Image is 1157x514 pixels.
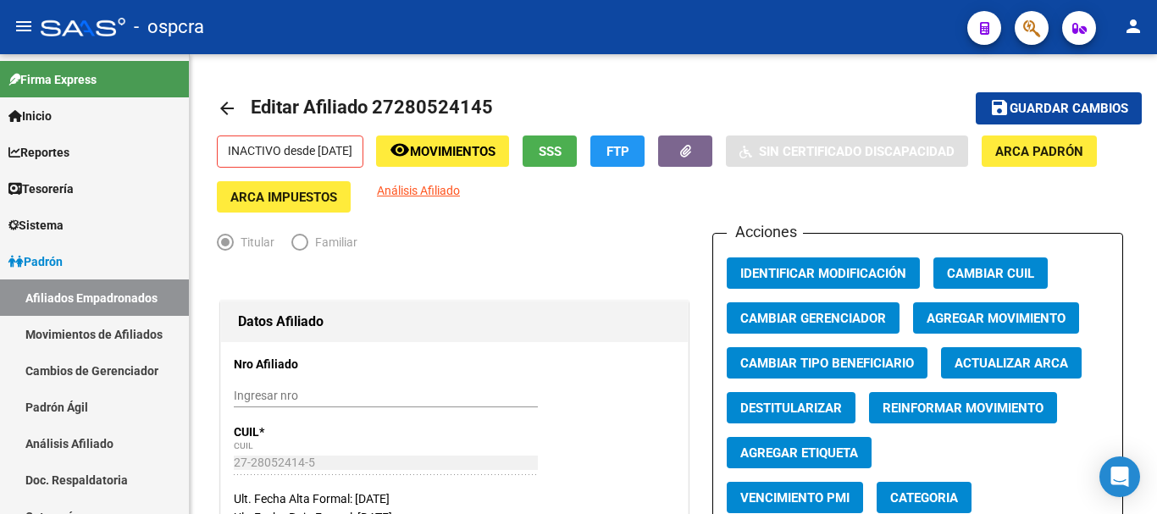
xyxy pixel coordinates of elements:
span: Cambiar CUIL [947,266,1034,281]
span: Titular [234,233,274,251]
button: Sin Certificado Discapacidad [726,135,968,167]
button: Identificar Modificación [727,257,920,289]
mat-radio-group: Elija una opción [217,239,374,252]
button: Vencimiento PMI [727,482,863,513]
mat-icon: menu [14,16,34,36]
span: Categoria [890,490,958,506]
button: Movimientos [376,135,509,167]
span: Sin Certificado Discapacidad [759,144,955,159]
mat-icon: person [1123,16,1143,36]
span: SSS [539,144,562,159]
span: FTP [606,144,629,159]
span: Guardar cambios [1010,102,1128,117]
mat-icon: save [989,97,1010,118]
button: Reinformar Movimiento [869,392,1057,423]
button: Actualizar ARCA [941,347,1082,379]
button: ARCA Padrón [982,135,1097,167]
span: Reinformar Movimiento [883,401,1044,416]
span: Movimientos [410,144,495,159]
span: Cambiar Gerenciador [740,311,886,326]
span: Análisis Afiliado [377,184,460,197]
span: Destitularizar [740,401,842,416]
div: Ult. Fecha Alta Formal: [DATE] [234,489,675,508]
h3: Acciones [727,220,803,244]
button: Cambiar Tipo Beneficiario [727,347,927,379]
span: Sistema [8,216,64,235]
span: ARCA Padrón [995,144,1083,159]
button: Categoria [877,482,972,513]
h1: Datos Afiliado [238,308,671,335]
span: Identificar Modificación [740,266,906,281]
span: Tesorería [8,180,74,198]
button: FTP [590,135,645,167]
span: - ospcra [134,8,204,46]
button: Guardar cambios [976,92,1142,124]
button: Cambiar Gerenciador [727,302,900,334]
div: Open Intercom Messenger [1099,456,1140,497]
mat-icon: arrow_back [217,98,237,119]
button: ARCA Impuestos [217,181,351,213]
span: ARCA Impuestos [230,190,337,205]
button: Cambiar CUIL [933,257,1048,289]
span: Familiar [308,233,357,251]
button: Agregar Movimiento [913,302,1079,334]
p: INACTIVO desde [DATE] [217,135,363,168]
p: Nro Afiliado [234,355,366,373]
span: Actualizar ARCA [955,356,1068,371]
p: CUIL [234,423,366,441]
span: Agregar Movimiento [927,311,1066,326]
button: Destitularizar [727,392,855,423]
button: Agregar Etiqueta [727,437,872,468]
span: Firma Express [8,70,97,89]
span: Reportes [8,143,69,162]
mat-icon: remove_red_eye [390,140,410,160]
span: Cambiar Tipo Beneficiario [740,356,914,371]
span: Editar Afiliado 27280524145 [251,97,493,118]
span: Agregar Etiqueta [740,445,858,461]
span: Vencimiento PMI [740,490,850,506]
button: SSS [523,135,577,167]
span: Padrón [8,252,63,271]
span: Inicio [8,107,52,125]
